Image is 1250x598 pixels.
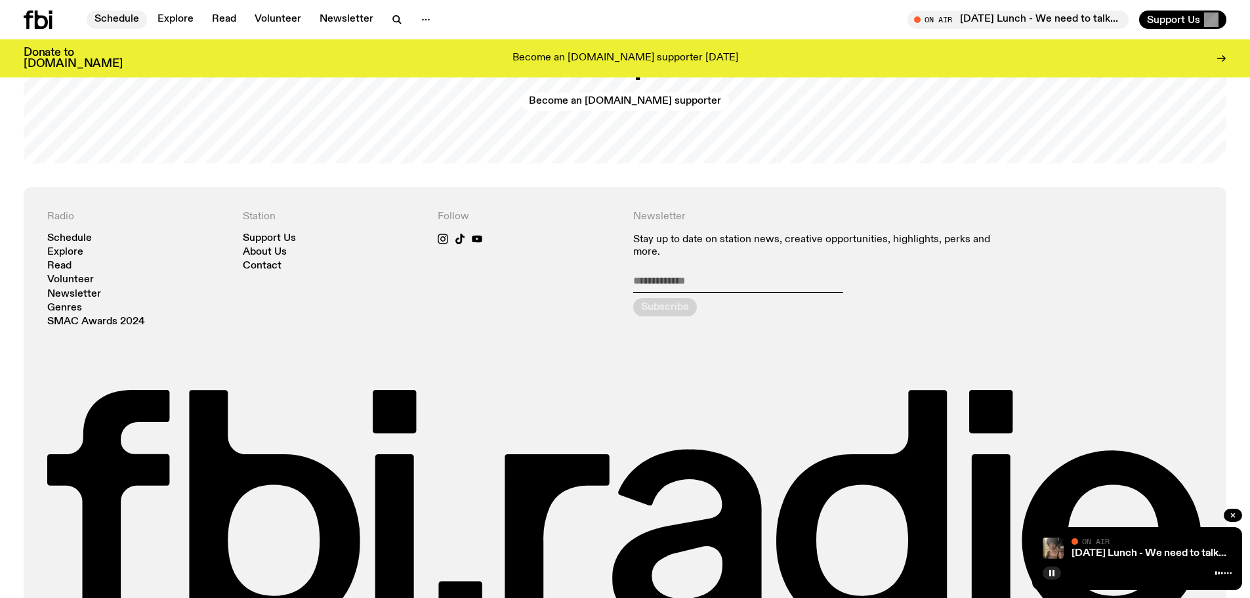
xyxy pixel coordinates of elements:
a: Schedule [87,11,147,29]
button: Support Us [1139,11,1226,29]
a: Newsletter [47,289,101,299]
a: [DATE] Lunch - We need to talk... [1072,548,1226,559]
a: Contact [243,261,281,271]
a: SMAC Awards 2024 [47,317,145,327]
a: Read [204,11,244,29]
a: About Us [243,247,287,257]
a: Explore [150,11,201,29]
a: Newsletter [312,11,381,29]
span: On Air [1082,537,1110,545]
a: Genres [47,303,82,313]
h4: Follow [438,211,617,223]
a: Volunteer [247,11,309,29]
span: Support Us [1147,14,1200,26]
a: Read [47,261,72,271]
a: Volunteer [47,275,94,285]
button: On Air[DATE] Lunch - We need to talk... [907,11,1129,29]
h4: Station [243,211,423,223]
button: Subscribe [633,298,697,316]
a: Explore [47,247,83,257]
a: Support Us [243,234,296,244]
h2: 100% independent. [491,50,759,79]
h4: Newsletter [633,211,1008,223]
p: Become an [DOMAIN_NAME] supporter [DATE] [512,53,738,64]
h4: Radio [47,211,227,223]
p: Stay up to date on station news, creative opportunities, highlights, perks and more. [633,234,1008,259]
a: Become an [DOMAIN_NAME] supporter [521,93,729,111]
h3: Donate to [DOMAIN_NAME] [24,47,123,70]
a: Schedule [47,234,92,244]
